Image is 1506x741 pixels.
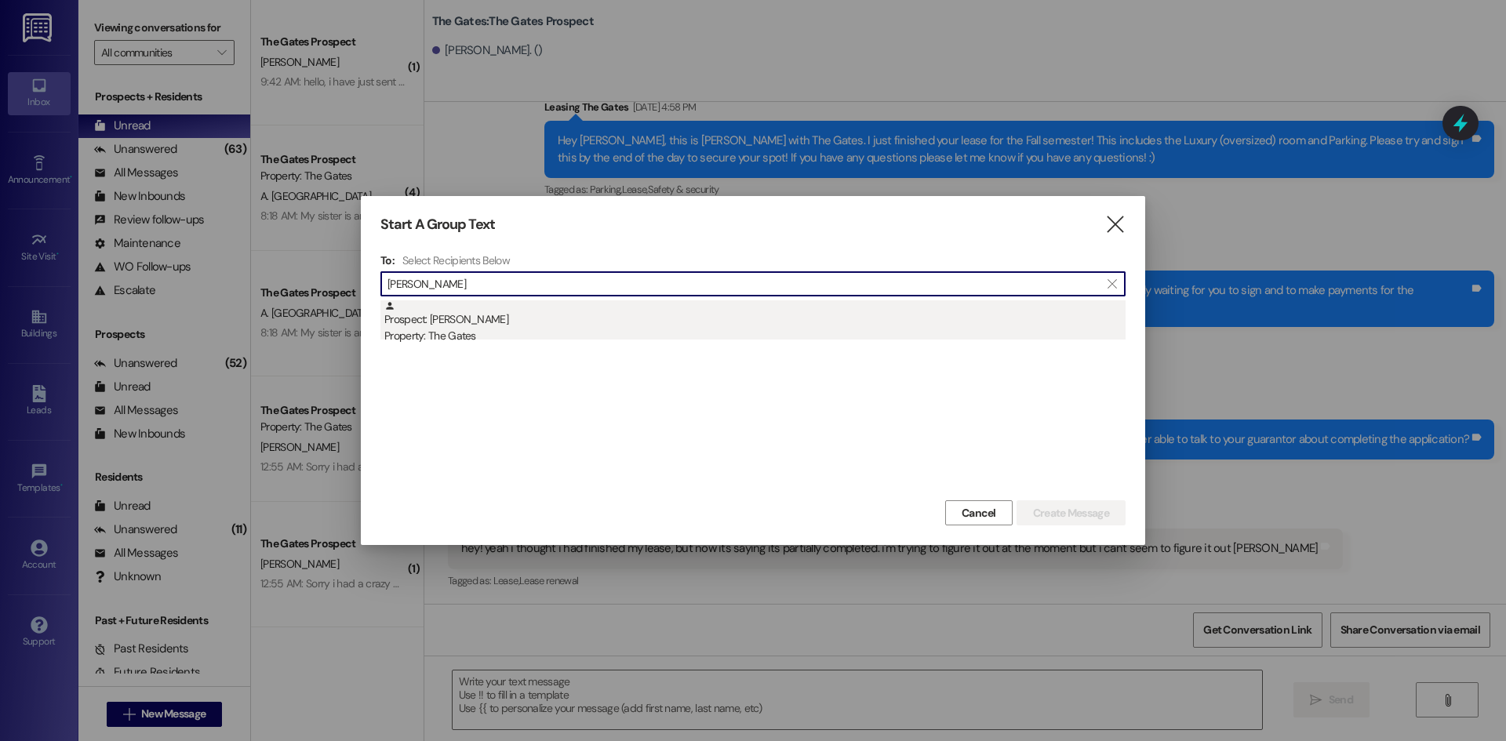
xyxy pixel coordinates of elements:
span: Create Message [1033,505,1109,521]
span: Cancel [962,505,996,521]
i:  [1108,278,1116,290]
button: Cancel [945,500,1013,525]
h3: To: [380,253,395,267]
h3: Start A Group Text [380,216,495,234]
div: Prospect: [PERSON_NAME]Property: The Gates [380,300,1126,340]
div: Prospect: [PERSON_NAME] [384,300,1126,345]
i:  [1104,216,1126,233]
input: Search for any contact or apartment [387,273,1100,295]
button: Create Message [1017,500,1126,525]
div: Property: The Gates [384,328,1126,344]
button: Clear text [1100,272,1125,296]
h4: Select Recipients Below [402,253,510,267]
